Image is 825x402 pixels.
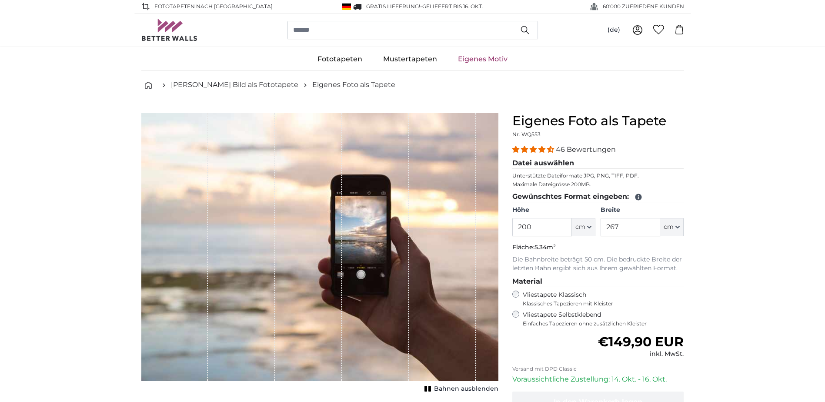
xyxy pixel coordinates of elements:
[141,19,198,41] img: Betterwalls
[512,181,684,188] p: Maximale Dateigrösse 200MB.
[422,3,483,10] span: Geliefert bis 16. Okt.
[603,3,684,10] span: 60'000 ZUFRIEDENE KUNDEN
[512,255,684,273] p: Die Bahnbreite beträgt 50 cm. Die bedruckte Breite der letzten Bahn ergibt sich aus Ihrem gewählt...
[512,206,595,214] label: Höhe
[512,145,556,154] span: 4.37 stars
[512,365,684,372] p: Versand mit DPD Classic
[141,113,498,395] div: 1 of 1
[434,385,498,393] span: Bahnen ausblenden
[523,320,684,327] span: Einfaches Tapezieren ohne zusätzlichen Kleister
[512,172,684,179] p: Unterstützte Dateiformate JPG, PNG, TIFF, PDF.
[572,218,595,236] button: cm
[141,71,684,99] nav: breadcrumbs
[154,3,273,10] span: Fototapeten nach [GEOGRAPHIC_DATA]
[512,158,684,169] legend: Datei auswählen
[342,3,351,10] img: Deutschland
[598,334,684,350] span: €149,90 EUR
[598,350,684,358] div: inkl. MwSt.
[512,131,541,137] span: Nr. WQ553
[307,48,373,70] a: Fototapeten
[373,48,448,70] a: Mustertapeten
[601,22,627,38] button: (de)
[664,223,674,231] span: cm
[171,80,298,90] a: [PERSON_NAME] Bild als Fototapete
[660,218,684,236] button: cm
[512,374,684,385] p: Voraussichtliche Zustellung: 14. Okt. - 16. Okt.
[366,3,420,10] span: GRATIS Lieferung!
[523,300,677,307] span: Klassisches Tapezieren mit Kleister
[512,113,684,129] h1: Eigenes Foto als Tapete
[512,243,684,252] p: Fläche:
[523,311,684,327] label: Vliestapete Selbstklebend
[534,243,556,251] span: 5.34m²
[523,291,677,307] label: Vliestapete Klassisch
[556,145,616,154] span: 46 Bewertungen
[448,48,518,70] a: Eigenes Motiv
[512,191,684,202] legend: Gewünschtes Format eingeben:
[312,80,395,90] a: Eigenes Foto als Tapete
[420,3,483,10] span: -
[601,206,684,214] label: Breite
[575,223,585,231] span: cm
[512,276,684,287] legend: Material
[422,383,498,395] button: Bahnen ausblenden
